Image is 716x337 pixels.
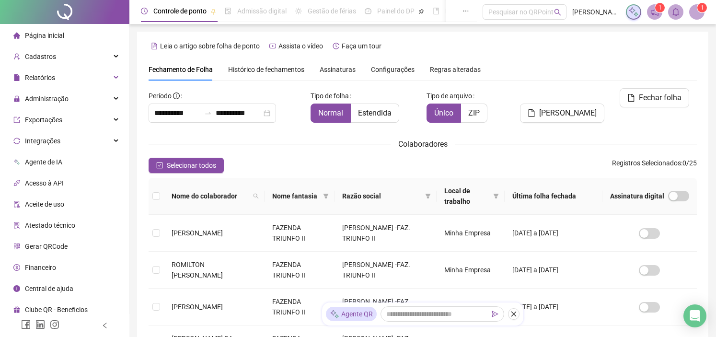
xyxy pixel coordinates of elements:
td: FAZENDA TRIUNFO II [265,215,334,252]
td: [PERSON_NAME] -FAZ. TRIUNFO II [335,289,437,325]
span: youtube [269,43,276,49]
span: instagram [50,320,59,329]
span: linkedin [35,320,45,329]
span: left [102,322,108,329]
span: file [528,109,535,117]
span: Atestado técnico [25,221,75,229]
span: facebook [21,320,31,329]
button: Fechar folha [620,88,689,107]
td: Minha Empresa [437,289,505,325]
span: Gerar QRCode [25,243,68,250]
span: Admissão digital [237,7,287,15]
span: sun [295,8,302,14]
th: Última folha fechada [505,178,602,215]
div: Open Intercom Messenger [683,304,706,327]
span: Folha de pagamento [445,7,507,15]
span: Tipo de folha [311,91,349,101]
span: info-circle [173,93,180,99]
span: book [433,8,439,14]
span: Leia o artigo sobre folha de ponto [160,42,260,50]
span: filter [425,193,431,199]
td: Minha Empresa [437,252,505,289]
span: Painel do DP [377,7,415,15]
span: Agente de IA [25,158,62,166]
span: Administração [25,95,69,103]
span: search [253,193,259,199]
span: history [333,43,339,49]
span: file [627,94,635,102]
sup: 1 [655,3,665,12]
span: to [204,109,212,117]
span: Assista o vídeo [278,42,323,50]
span: Cadastros [25,53,56,60]
span: file-text [151,43,158,49]
span: user-add [13,53,20,60]
td: FAZENDA TRIUNFO II [265,289,334,325]
span: file-done [225,8,231,14]
span: pushpin [210,9,216,14]
span: Regras alteradas [430,66,481,73]
span: Único [434,108,453,117]
sup: Atualize o seu contato no menu Meus Dados [697,3,707,12]
span: Integrações [25,137,60,145]
span: Controle de ponto [153,7,207,15]
span: Clube QR - Beneficios [25,306,88,314]
span: Relatórios [25,74,55,81]
span: Selecionar todos [167,160,216,171]
span: sync [13,138,20,144]
span: bell [671,8,680,16]
span: Tipo de arquivo [427,91,472,101]
span: check-square [156,162,163,169]
span: dashboard [365,8,371,14]
span: info-circle [13,285,20,292]
span: ellipsis [462,8,469,14]
td: [DATE] a [DATE] [505,215,602,252]
span: [PERSON_NAME] [172,229,223,237]
span: Registros Selecionados [612,159,681,167]
span: send [492,311,498,317]
span: Período [149,92,172,100]
td: [PERSON_NAME] -FAZ. TRIUNFO II [335,252,437,289]
span: solution [13,222,20,229]
span: Estendida [358,108,392,117]
td: Minha Empresa [437,215,505,252]
span: dollar [13,264,20,271]
span: lock [13,95,20,102]
span: [PERSON_NAME] [539,107,597,119]
span: export [13,116,20,123]
span: filter [423,189,433,203]
span: 1 [658,4,662,11]
span: gift [13,306,20,313]
span: Nome fantasia [272,191,319,201]
span: Página inicial [25,32,64,39]
span: Central de ajuda [25,285,73,292]
span: Financeiro [25,264,56,271]
img: sparkle-icon.fc2bf0ac1784a2077858766a79e2daf3.svg [628,7,639,17]
span: Aceite de uso [25,200,64,208]
span: [PERSON_NAME]. Triunfo Ii [572,7,620,17]
span: Colaboradores [398,139,448,149]
span: filter [491,184,501,209]
span: Normal [318,108,343,117]
span: swap-right [204,109,212,117]
img: sparkle-icon.fc2bf0ac1784a2077858766a79e2daf3.svg [330,309,339,319]
span: Faça um tour [342,42,381,50]
span: clock-circle [141,8,148,14]
span: Acesso à API [25,179,64,187]
span: notification [650,8,659,16]
span: Local de trabalho [444,186,489,207]
span: Fechar folha [639,92,681,104]
span: Assinatura digital [610,191,664,201]
td: [DATE] a [DATE] [505,252,602,289]
span: audit [13,201,20,208]
span: Assinaturas [320,66,356,73]
span: ROMILTON [PERSON_NAME] [172,261,223,279]
span: Razão social [342,191,422,201]
span: filter [493,193,499,199]
span: search [251,189,261,203]
span: file [13,74,20,81]
span: filter [321,189,331,203]
span: Fechamento de Folha [149,66,213,73]
span: ZIP [468,108,480,117]
span: filter [323,193,329,199]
